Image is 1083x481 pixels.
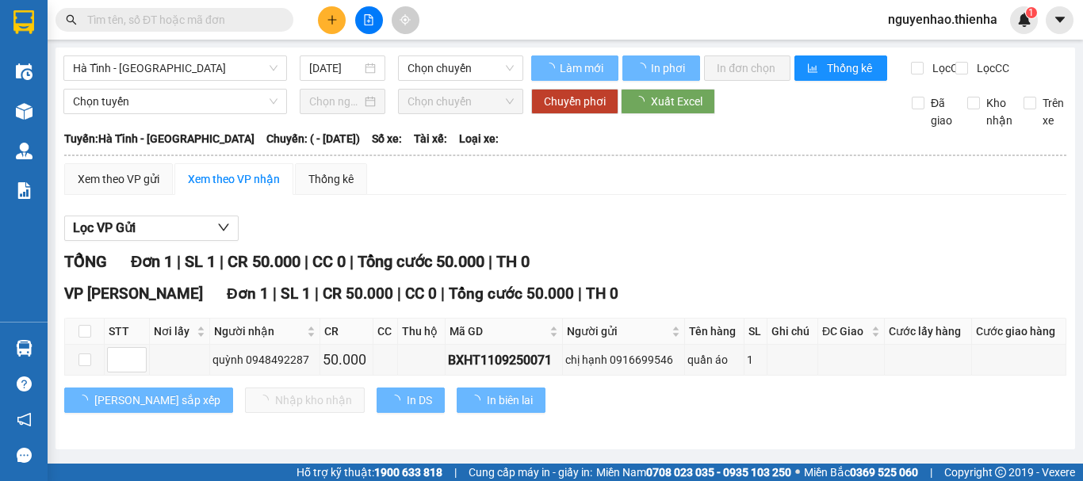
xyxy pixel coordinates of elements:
button: Lọc VP Gửi [64,216,239,241]
th: CR [320,319,373,345]
button: caret-down [1046,6,1073,34]
div: BXHT1109250071 [448,350,560,370]
span: In phơi [651,59,687,77]
div: quần áo [687,351,741,368]
input: Tìm tên, số ĐT hoặc mã đơn [87,11,274,29]
span: SL 1 [281,284,311,303]
td: BXHT1109250071 [446,345,563,376]
button: Nhập kho nhận [245,387,365,413]
span: CR 50.000 [323,284,393,303]
th: Tên hàng [685,319,744,345]
span: Tổng cước 50.000 [358,252,484,271]
span: | [578,284,582,303]
span: loading [635,63,649,74]
span: Chọn chuyến [408,56,514,80]
th: Ghi chú [767,319,817,345]
button: Chuyển phơi [531,89,618,114]
span: Người nhận [214,323,304,340]
span: message [17,448,32,463]
span: Lọc CC [970,59,1012,77]
img: warehouse-icon [16,143,33,159]
div: quỳnh 0948492287 [212,351,317,368]
span: Đơn 1 [227,284,269,303]
img: warehouse-icon [16,103,33,120]
span: file-add [363,14,374,25]
span: loading [469,395,487,406]
strong: 1900 633 818 [374,466,442,479]
span: | [350,252,354,271]
span: loading [544,63,557,74]
span: question-circle [17,376,32,391]
span: Miền Nam [596,464,791,481]
span: Chuyến: ( - [DATE]) [266,130,360,147]
span: TỔNG [64,252,107,271]
span: VP [PERSON_NAME] [64,284,203,303]
button: file-add [355,6,383,34]
span: Xuất Excel [651,93,702,110]
span: | [441,284,445,303]
button: Xuất Excel [621,89,715,114]
div: 50.000 [323,349,370,371]
img: logo-vxr [13,10,34,34]
span: Chọn tuyến [73,90,277,113]
input: Chọn ngày [309,93,362,110]
span: [PERSON_NAME] sắp xếp [94,391,220,409]
span: loading [389,395,407,406]
span: Nơi lấy [154,323,193,340]
span: bar-chart [807,63,821,75]
span: | [454,464,457,481]
img: warehouse-icon [16,340,33,357]
img: warehouse-icon [16,63,33,80]
span: down [217,221,230,234]
span: CR 50.000 [228,252,300,271]
span: Miền Bắc [804,464,918,481]
span: Người gửi [567,323,668,340]
span: CC 0 [312,252,346,271]
strong: 0369 525 060 [850,466,918,479]
span: | [220,252,224,271]
button: [PERSON_NAME] sắp xếp [64,387,233,413]
span: caret-down [1053,13,1067,27]
span: Tài xế: [414,130,447,147]
span: Thống kê [827,59,874,77]
sup: 1 [1026,7,1037,18]
th: STT [105,319,150,345]
span: TH 0 [496,252,530,271]
div: Xem theo VP gửi [78,170,159,188]
img: solution-icon [16,182,33,199]
b: Tuyến: Hà Tĩnh - [GEOGRAPHIC_DATA] [64,132,254,145]
button: aim [392,6,419,34]
button: In biên lai [457,387,545,413]
button: In đơn chọn [704,55,790,81]
button: Làm mới [531,55,618,81]
span: | [488,252,492,271]
span: | [315,284,319,303]
span: Lọc VP Gửi [73,218,136,238]
span: Tổng cước 50.000 [449,284,574,303]
span: Kho nhận [980,94,1019,129]
div: Thống kê [308,170,354,188]
span: | [930,464,932,481]
span: TH 0 [586,284,618,303]
span: 1 [1028,7,1034,18]
th: Cước lấy hàng [885,319,972,345]
span: | [397,284,401,303]
span: Hà Tĩnh - Hà Nội [73,56,277,80]
th: CC [373,319,398,345]
span: | [304,252,308,271]
span: search [66,14,77,25]
button: plus [318,6,346,34]
button: In DS [377,387,445,413]
th: Cước giao hàng [972,319,1066,345]
span: Đơn 1 [131,252,173,271]
span: plus [327,14,338,25]
strong: 0708 023 035 - 0935 103 250 [646,466,791,479]
span: ⚪️ [795,469,800,475]
span: Lọc CR [926,59,967,77]
span: | [273,284,277,303]
span: loading [77,395,94,406]
span: Hỗ trợ kỹ thuật: [297,464,442,481]
span: Số xe: [372,130,402,147]
span: Đã giao [924,94,959,129]
span: ĐC Giao [822,323,868,340]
